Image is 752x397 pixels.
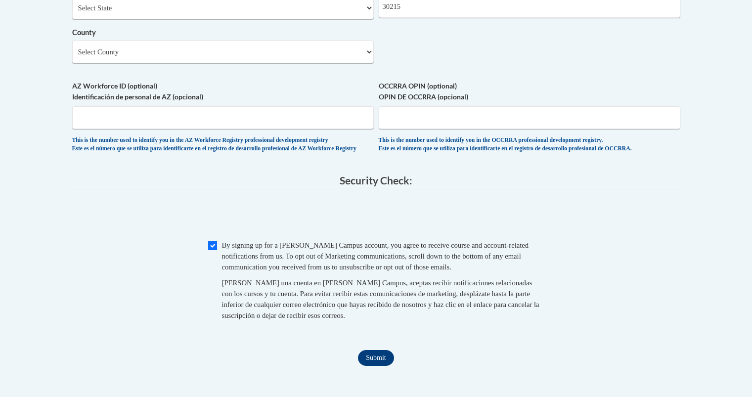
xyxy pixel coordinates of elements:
[379,136,680,153] div: This is the number used to identify you in the OCCRRA professional development registry. Este es ...
[358,350,394,366] input: Submit
[72,81,374,102] label: AZ Workforce ID (optional) Identificación de personal de AZ (opcional)
[72,27,374,38] label: County
[222,279,539,319] span: [PERSON_NAME] una cuenta en [PERSON_NAME] Campus, aceptas recibir notificaciones relacionadas con...
[379,81,680,102] label: OCCRRA OPIN (optional) OPIN DE OCCRRA (opcional)
[301,196,451,235] iframe: reCAPTCHA
[222,241,529,271] span: By signing up for a [PERSON_NAME] Campus account, you agree to receive course and account-related...
[72,136,374,153] div: This is the number used to identify you in the AZ Workforce Registry professional development reg...
[340,174,412,186] span: Security Check:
